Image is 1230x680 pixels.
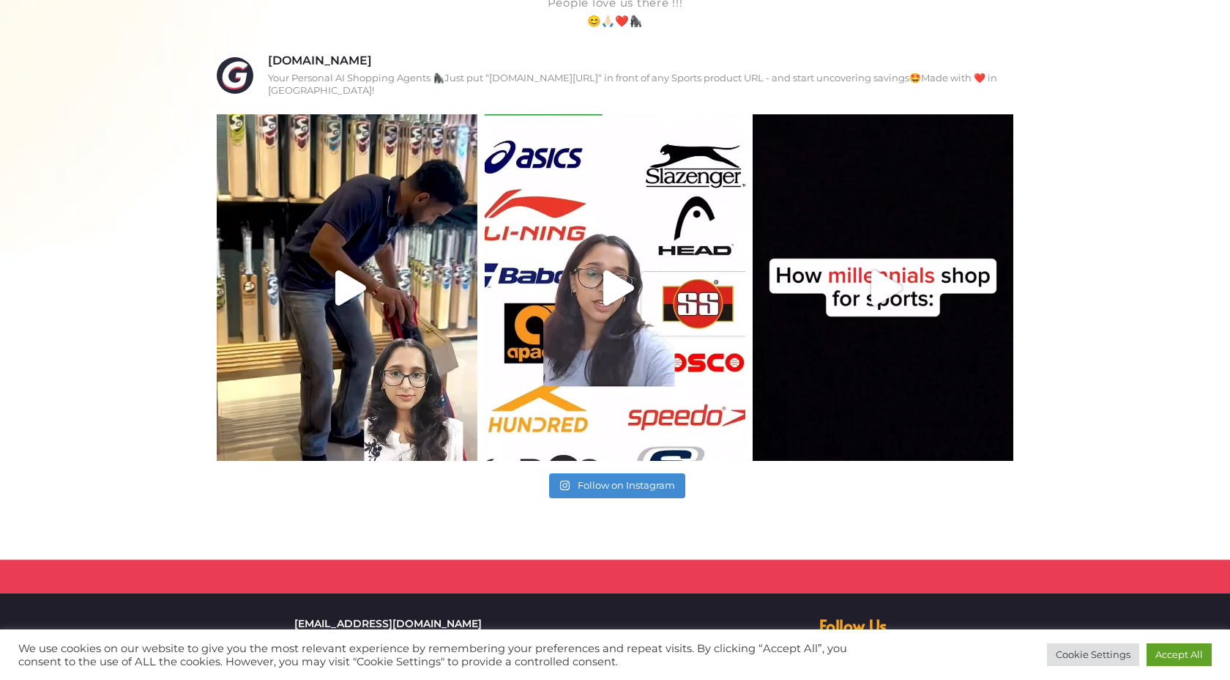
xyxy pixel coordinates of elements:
a: Play [485,114,745,461]
p: 😊🙏🏻❤️🦍 [217,12,1013,31]
h2: Follow Us [622,616,1084,636]
img: RedGorillas Shopping App! [217,114,477,461]
a: RedGorillas - Bangalore [DOMAIN_NAME] Your Personal AI Shopping Agents 🦍Just put “[DOMAIN_NAME][U... [217,53,1013,97]
p: Your Personal AI Shopping Agents 🦍 Just put “[DOMAIN_NAME][URL]“ in front of any Sports product U... [268,72,1013,97]
svg: Instagram [559,480,570,491]
a: Instagram Follow on Instagram [549,473,685,498]
svg: Play [333,270,368,306]
p: [EMAIL_ADDRESS][DOMAIN_NAME] [168,616,608,633]
div: We use cookies on our website to give you the most relevant experience by remembering your prefer... [18,642,854,668]
svg: Play [601,270,636,306]
img: RedGorillas Shopping App! [753,114,1013,461]
h3: [DOMAIN_NAME] [268,53,372,69]
span: Follow on Instagram [578,479,675,491]
a: Cookie Settings [1047,643,1139,666]
a: Play [217,114,477,461]
a: Accept All [1147,643,1212,666]
img: RedGorillas Shopping App! [485,114,745,461]
svg: Play [869,270,904,306]
a: Play [753,114,1013,461]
